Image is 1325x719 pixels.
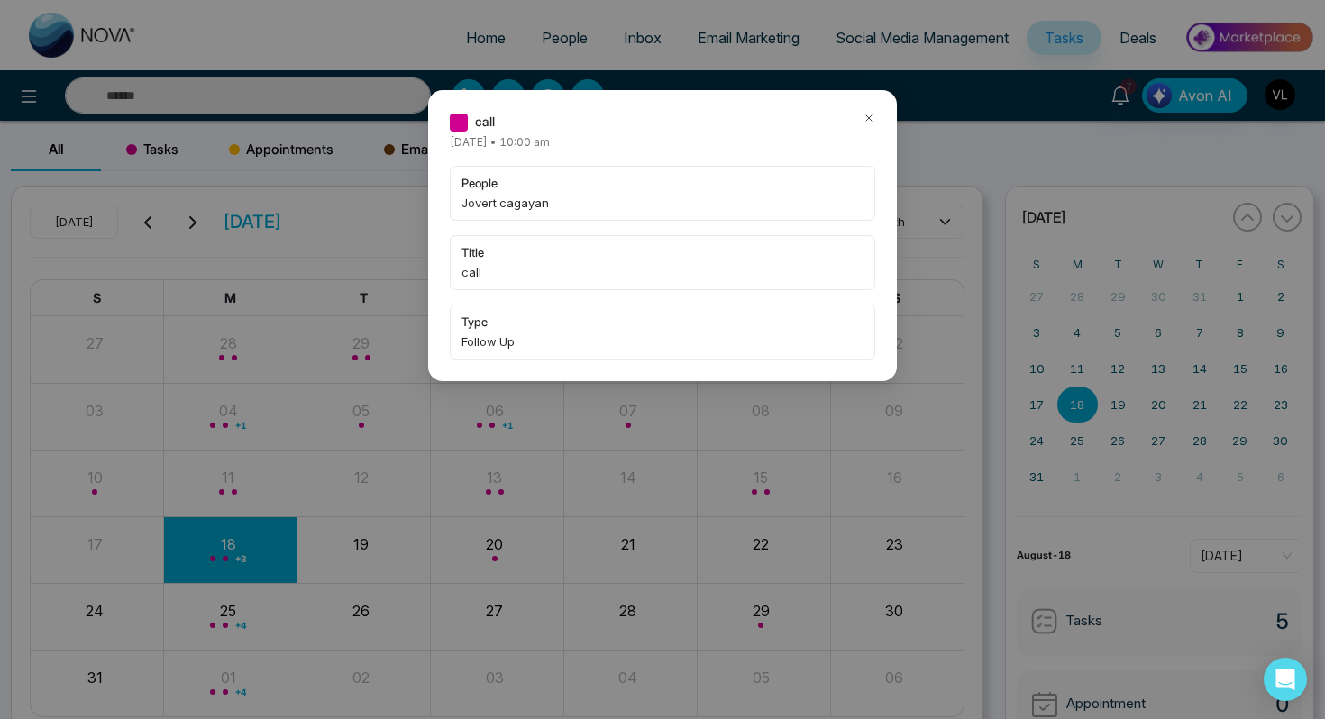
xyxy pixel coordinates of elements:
[475,112,495,132] span: call
[450,135,550,149] span: [DATE] • 10:00 am
[1264,658,1307,701] div: Open Intercom Messenger
[461,243,864,261] span: title
[461,332,864,350] span: Follow Up
[461,174,864,192] span: people
[461,313,864,331] span: type
[461,194,864,212] span: Jovert cagayan
[461,263,864,281] span: call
